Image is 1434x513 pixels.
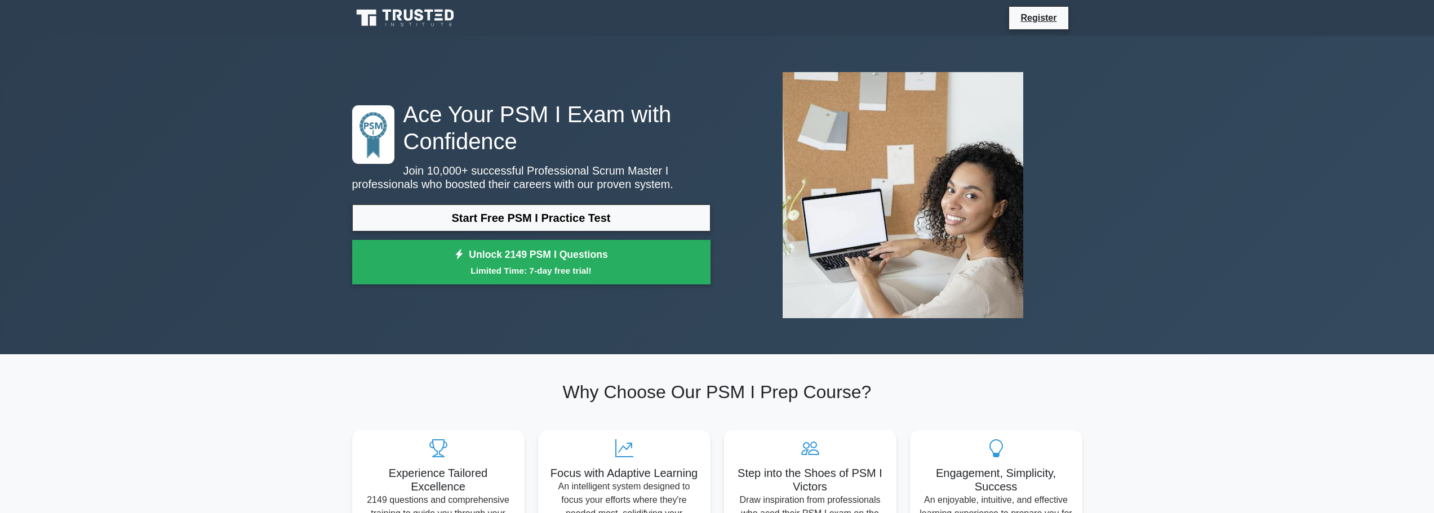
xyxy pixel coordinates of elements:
p: Join 10,000+ successful Professional Scrum Master I professionals who boosted their careers with ... [352,164,711,191]
a: Register [1014,11,1063,25]
h1: Ace Your PSM I Exam with Confidence [352,101,711,155]
a: Start Free PSM I Practice Test [352,204,711,231]
h5: Step into the Shoes of PSM I Victors [733,466,887,493]
a: Unlock 2149 PSM I QuestionsLimited Time: 7-day free trial! [352,240,711,285]
h5: Engagement, Simplicity, Success [919,466,1073,493]
small: Limited Time: 7-day free trial! [366,264,696,277]
h5: Experience Tailored Excellence [361,466,516,493]
h5: Focus with Adaptive Learning [547,466,702,480]
h2: Why Choose Our PSM I Prep Course? [352,381,1082,403]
